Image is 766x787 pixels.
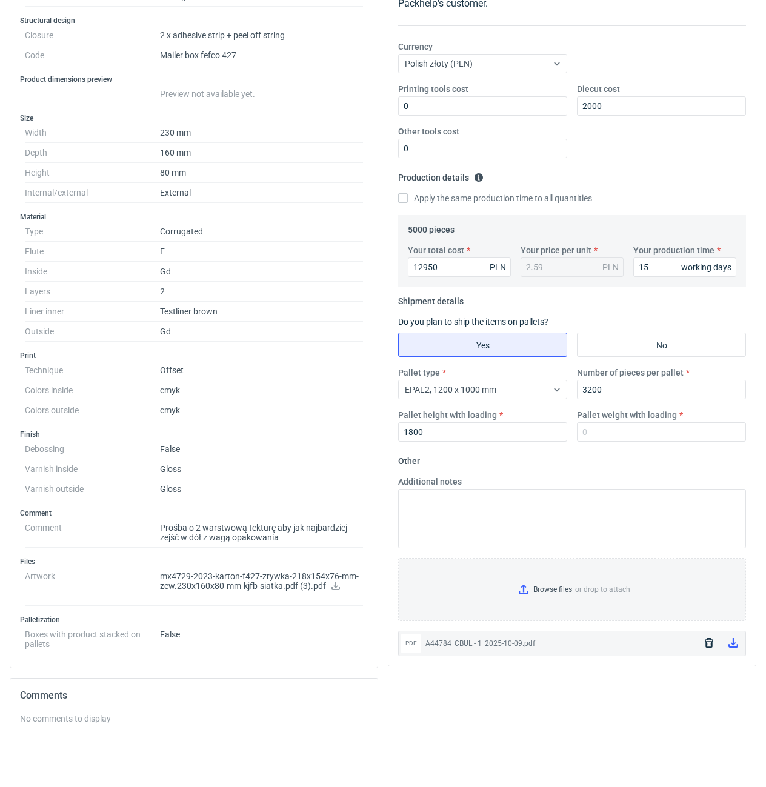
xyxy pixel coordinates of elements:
[398,476,462,488] label: Additional notes
[398,317,548,327] label: Do you plan to ship the items on pallets?
[398,125,459,138] label: Other tools cost
[25,45,160,65] dt: Code
[160,25,363,45] dd: 2 x adhesive strip + peel off string
[160,262,363,282] dd: Gd
[20,615,368,625] h3: Palletization
[25,625,160,649] dt: Boxes with product stacked on pallets
[633,257,736,277] input: 0
[25,518,160,548] dt: Comment
[20,113,368,123] h3: Size
[398,168,484,182] legend: Production details
[577,422,746,442] input: 0
[25,302,160,322] dt: Liner inner
[160,518,363,548] dd: Prośba o 2 warstwową tekturę aby jak najbardziej zejść w dół z wagą opakowania
[160,222,363,242] dd: Corrugated
[398,139,567,158] input: 0
[398,96,567,116] input: 0
[160,89,255,99] span: Preview not available yet.
[408,257,511,277] input: 0
[633,244,714,256] label: Your production time
[20,712,368,725] div: No comments to display
[160,143,363,163] dd: 160 mm
[408,244,464,256] label: Your total cost
[160,322,363,342] dd: Gd
[577,96,746,116] input: 0
[25,439,160,459] dt: Debossing
[160,571,363,592] p: mx4729-2023-karton-f427-zrywka-218x154x76-mm-zew.230x160x80-mm-kjfb-siatka.pdf (3).pdf
[160,400,363,420] dd: cmyk
[577,333,746,357] label: No
[160,360,363,380] dd: Offset
[25,262,160,282] dt: Inside
[398,451,420,466] legend: Other
[25,479,160,499] dt: Varnish outside
[20,430,368,439] h3: Finish
[160,282,363,302] dd: 2
[490,261,506,273] div: PLN
[160,380,363,400] dd: cmyk
[20,557,368,566] h3: Files
[25,380,160,400] dt: Colors inside
[398,83,468,95] label: Printing tools cost
[398,192,592,204] label: Apply the same production time to all quantities
[398,409,497,421] label: Pallet height with loading
[398,41,433,53] label: Currency
[401,634,421,653] div: pdf
[577,83,620,95] label: Diecut cost
[20,688,368,703] h2: Comments
[160,163,363,183] dd: 80 mm
[25,25,160,45] dt: Closure
[405,59,473,68] span: Polish złoty (PLN)
[25,143,160,163] dt: Depth
[160,302,363,322] dd: Testliner brown
[160,123,363,143] dd: 230 mm
[160,45,363,65] dd: Mailer box fefco 427
[20,75,368,84] h3: Product dimensions preview
[398,422,567,442] input: 0
[577,380,746,399] input: 0
[577,367,684,379] label: Number of pieces per pallet
[20,212,368,222] h3: Material
[160,242,363,262] dd: E
[20,351,368,360] h3: Print
[398,291,464,306] legend: Shipment details
[25,400,160,420] dt: Colors outside
[398,367,440,379] label: Pallet type
[25,282,160,302] dt: Layers
[25,183,160,203] dt: Internal/external
[681,261,731,273] div: working days
[405,385,496,394] span: EPAL2, 1200 x 1000 mm
[25,360,160,380] dt: Technique
[20,508,368,518] h3: Comment
[25,322,160,342] dt: Outside
[160,479,363,499] dd: Gloss
[577,409,677,421] label: Pallet weight with loading
[160,439,363,459] dd: False
[25,566,160,606] dt: Artwork
[25,459,160,479] dt: Varnish inside
[160,183,363,203] dd: External
[20,16,368,25] h3: Structural design
[25,242,160,262] dt: Flute
[408,220,455,234] legend: 5000 pieces
[399,559,745,620] label: or drop to attach
[160,459,363,479] dd: Gloss
[521,244,591,256] label: Your price per unit
[602,261,619,273] div: PLN
[398,333,567,357] label: Yes
[160,625,363,649] dd: False
[25,222,160,242] dt: Type
[25,123,160,143] dt: Width
[425,637,694,649] div: A44784_CBUL - 1_2025-10-09.pdf
[25,163,160,183] dt: Height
